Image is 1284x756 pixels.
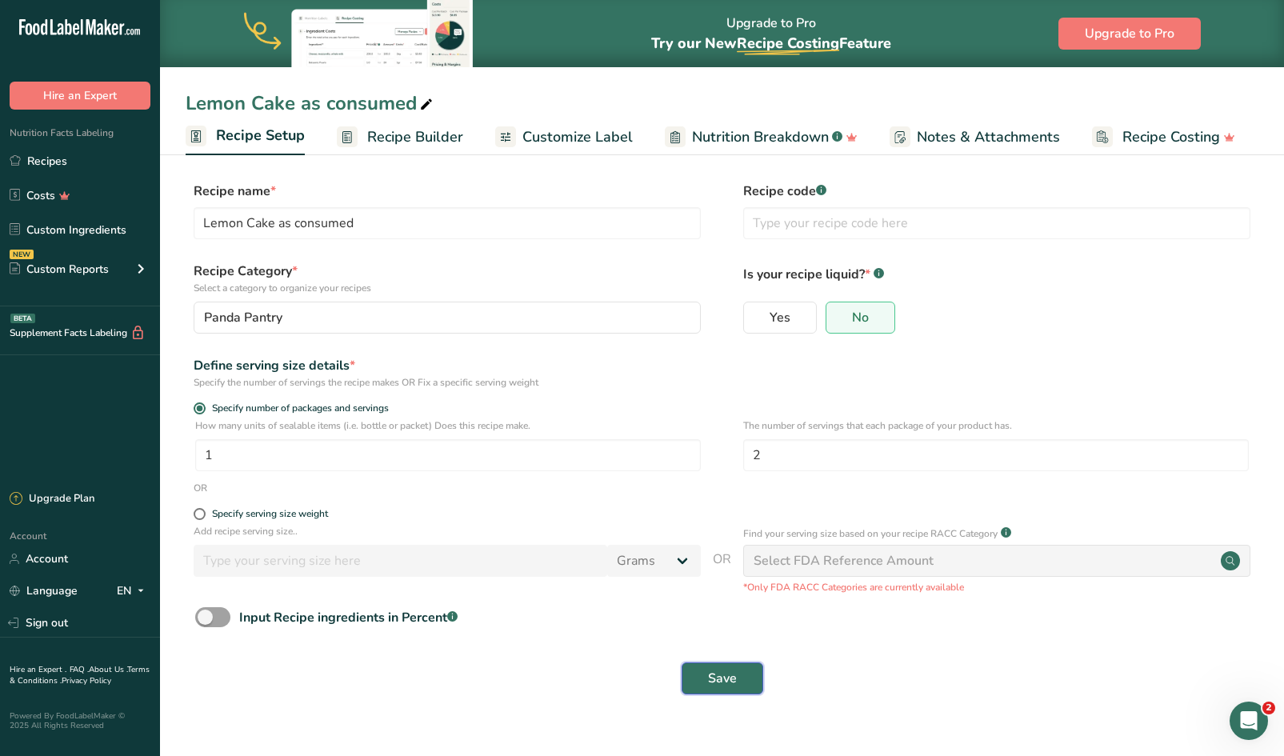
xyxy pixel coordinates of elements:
span: Panda Pantry [204,308,282,327]
div: NEW [10,250,34,259]
span: Try our New Feature [651,34,891,53]
a: Customize Label [495,119,633,155]
input: Type your recipe name here [194,207,701,239]
a: Terms & Conditions . [10,664,150,686]
span: 2 [1262,702,1275,714]
span: Notes & Attachments [917,126,1060,148]
label: Recipe Category [194,262,701,295]
input: Type your recipe code here [743,207,1250,239]
div: Specify serving size weight [212,508,328,520]
p: *Only FDA RACC Categories are currently available [743,580,1250,594]
a: Privacy Policy [62,675,111,686]
span: Nutrition Breakdown [692,126,829,148]
a: Notes & Attachments [890,119,1060,155]
span: Upgrade to Pro [1085,24,1174,43]
button: Hire an Expert [10,82,150,110]
span: Recipe Costing [737,34,839,53]
span: Yes [770,310,790,326]
div: EN [117,582,150,601]
button: Panda Pantry [194,302,701,334]
span: OR [713,550,731,594]
label: Recipe code [743,182,1250,201]
span: Recipe Setup [216,125,305,146]
a: Recipe Builder [337,119,463,155]
p: The number of servings that each package of your product has. [743,418,1249,433]
span: Save [708,669,737,688]
div: BETA [10,314,35,323]
a: Language [10,577,78,605]
div: Custom Reports [10,261,109,278]
a: FAQ . [70,664,89,675]
p: Is your recipe liquid? [743,262,1250,284]
button: Upgrade to Pro [1058,18,1201,50]
div: Define serving size details [194,356,701,375]
a: Recipe Costing [1092,119,1235,155]
a: About Us . [89,664,127,675]
a: Recipe Setup [186,118,305,156]
span: Customize Label [522,126,633,148]
p: Add recipe serving size.. [194,524,701,538]
span: Specify number of packages and servings [206,402,389,414]
p: Find your serving size based on your recipe RACC Category [743,526,998,541]
div: Input Recipe ingredients in Percent [239,608,458,627]
p: Select a category to organize your recipes [194,281,701,295]
a: Nutrition Breakdown [665,119,858,155]
button: Save [682,662,763,694]
a: Hire an Expert . [10,664,66,675]
div: Specify the number of servings the recipe makes OR Fix a specific serving weight [194,375,701,390]
input: Type your serving size here [194,545,607,577]
label: Recipe name [194,182,701,201]
p: How many units of sealable items (i.e. bottle or packet) Does this recipe make. [195,418,701,433]
div: Lemon Cake as consumed [186,89,436,118]
div: Upgrade Plan [10,491,94,507]
span: No [852,310,869,326]
span: Recipe Builder [367,126,463,148]
span: Recipe Costing [1122,126,1220,148]
div: OR [194,481,207,495]
div: Select FDA Reference Amount [754,551,934,570]
div: Upgrade to Pro [651,1,891,67]
iframe: Intercom live chat [1230,702,1268,740]
div: Powered By FoodLabelMaker © 2025 All Rights Reserved [10,711,150,730]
